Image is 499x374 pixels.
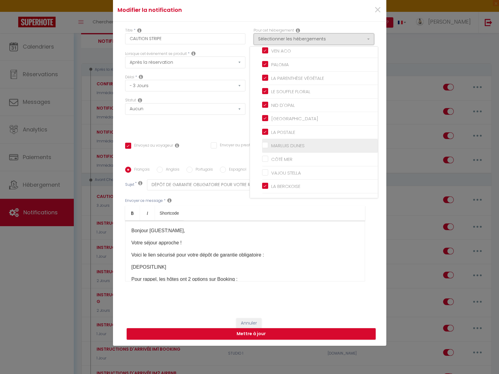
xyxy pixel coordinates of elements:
p: Voici le lien sécurisé pour votre dépôt de garantie obligatoire : [132,251,359,259]
label: Portugais [193,167,213,173]
label: Espagnol [226,167,246,173]
i: Action Time [139,74,143,79]
label: Français [131,167,150,173]
span: Pour rappel, les hôtes ont 2 options sur Booking : [132,277,239,282]
button: Sélectionner les hébergements [254,33,374,45]
label: Lorsque cet événement se produit [125,51,187,57]
label: Envoyer ce message [125,198,163,204]
a: Italic [140,206,155,220]
button: Mettre à jour [127,328,376,340]
a: Bold [125,206,140,220]
span: LA POSTALE [271,129,295,135]
p: Votre séjour approche ! [132,239,359,246]
span: NID D'OPAL [271,102,295,108]
label: Statut [125,97,136,103]
i: This Rental [296,28,300,33]
button: Close [374,4,381,17]
span: × [374,1,381,19]
label: Envoyez au voyageur [131,143,173,149]
button: Annuler [236,318,261,328]
label: Sujet [125,182,134,188]
label: Anglais [163,167,179,173]
p: [DEPOSITLINK]​ [132,263,359,271]
label: Pour cet hébergement [254,28,294,33]
h4: Modifier la notification [118,6,291,14]
a: Shortcode [155,206,184,220]
span: LA PARENTHÈSE VÉGÉTALE [271,75,324,81]
i: Event Occur [191,51,196,56]
p: Bonjour [GUEST:NAME], ​ [132,227,359,234]
i: Message [167,198,172,203]
span: VAJOU STELLA [271,170,301,176]
i: Subject [138,181,142,185]
label: Délai [125,74,134,80]
i: Title [137,28,142,33]
label: Titre [125,28,133,33]
span: CÔTÉ MER [271,156,292,162]
i: Booking status [138,98,142,103]
i: Envoyer au voyageur [175,143,179,148]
